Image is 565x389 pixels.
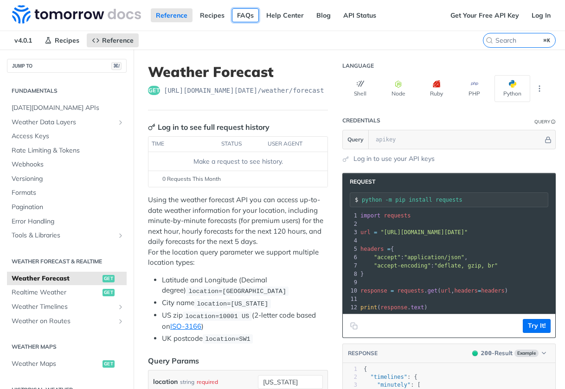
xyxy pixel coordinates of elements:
[343,270,359,278] div: 8
[12,5,141,24] img: Tomorrow.io Weather API Docs
[7,115,127,129] a: Weather Data LayersShow subpages for Weather Data Layers
[360,262,498,269] span: :
[7,257,127,266] h2: Weather Forecast & realtime
[360,229,371,236] span: url
[12,174,124,184] span: Versioning
[55,36,79,45] span: Recipes
[418,75,454,102] button: Ruby
[170,322,201,331] a: ISO-3166
[343,220,359,228] div: 2
[117,303,124,311] button: Show subpages for Weather Timelines
[343,303,359,312] div: 12
[343,253,359,261] div: 6
[12,118,115,127] span: Weather Data Layers
[12,231,115,240] span: Tools & Libraries
[311,8,336,22] a: Blog
[12,160,124,169] span: Webhooks
[103,360,115,368] span: get
[148,64,328,80] h1: Weather Forecast
[7,129,127,143] a: Access Keys
[7,343,127,351] h2: Weather Maps
[398,287,424,294] span: requests
[12,274,100,283] span: Weather Forecast
[117,232,124,239] button: Show subpages for Tools & Libraries
[360,212,380,219] span: import
[360,304,377,311] span: print
[338,8,381,22] a: API Status
[12,359,100,369] span: Weather Maps
[162,175,221,183] span: 0 Requests This Month
[12,132,124,141] span: Access Keys
[12,288,100,297] span: Realtime Weather
[360,287,387,294] span: response
[117,119,124,126] button: Show subpages for Weather Data Layers
[7,272,127,286] a: Weather Forecastget
[7,229,127,242] a: Tools & LibrariesShow subpages for Tools & Libraries
[380,229,468,236] span: "[URL][DOMAIN_NAME][DATE]"
[7,286,127,300] a: Realtime Weatherget
[342,62,374,70] div: Language
[387,246,391,252] span: =
[12,317,115,326] span: Weather on Routes
[343,245,359,253] div: 5
[486,37,493,44] svg: Search
[514,350,539,357] span: Example
[342,75,378,102] button: Shell
[468,349,551,358] button: 200200-ResultExample
[7,215,127,229] a: Error Handling
[360,254,468,261] span: : ,
[7,200,127,214] a: Pagination
[153,375,178,389] label: location
[148,121,270,133] div: Log in to see full request history
[148,123,155,131] svg: Key
[526,8,556,22] a: Log In
[218,137,264,152] th: status
[534,118,550,125] div: Query
[445,8,524,22] a: Get Your Free API Key
[360,271,364,277] span: }
[343,261,359,270] div: 7
[343,130,369,149] button: Query
[343,365,357,373] div: 1
[7,314,127,328] a: Weather on RoutesShow subpages for Weather on Routes
[374,229,377,236] span: =
[374,262,431,269] span: "accept-encoding"
[534,118,556,125] div: QueryInformation
[264,137,309,152] th: user agent
[102,36,134,45] span: Reference
[343,278,359,287] div: 9
[197,300,268,307] span: location=[US_STATE]
[380,75,416,102] button: Node
[384,212,411,219] span: requests
[441,287,451,294] span: url
[364,366,367,372] span: {
[364,374,417,380] span: : {
[148,137,218,152] th: time
[551,120,556,124] i: Information
[111,62,122,70] span: ⌘/
[164,86,324,95] span: https://api.tomorrow.io/v4/weather/forecast
[180,375,194,389] div: string
[9,33,37,47] span: v4.0.1
[162,333,328,344] li: UK postcode
[523,319,551,333] button: Try It!
[12,146,124,155] span: Rate Limiting & Tokens
[347,135,364,144] span: Query
[481,349,513,358] div: - Result
[481,287,505,294] span: headers
[481,350,492,357] span: 200
[261,8,309,22] a: Help Center
[370,374,407,380] span: "timelines"
[343,236,359,245] div: 4
[478,287,481,294] span: =
[343,373,357,381] div: 2
[87,33,139,47] a: Reference
[12,217,124,226] span: Error Handling
[353,154,435,164] a: Log in to use your API keys
[371,130,543,149] input: apikey
[162,298,328,308] li: City name
[103,289,115,296] span: get
[197,375,218,389] div: required
[185,312,249,319] span: location=10001 US
[7,87,127,95] h2: Fundamentals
